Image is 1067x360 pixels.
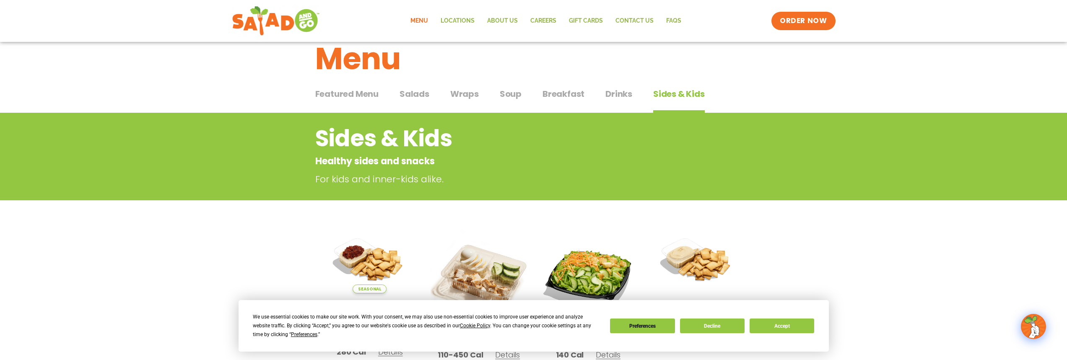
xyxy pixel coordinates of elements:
button: Accept [750,319,814,333]
a: About Us [481,11,524,31]
nav: Menu [404,11,688,31]
img: Product photo for Hummus & Pita Chips [649,229,746,293]
span: Soup [500,88,522,100]
span: ORDER NOW [780,16,827,26]
a: ORDER NOW [771,12,835,30]
a: Careers [524,11,563,31]
div: Cookie Consent Prompt [239,300,829,352]
span: Featured Menu [315,88,379,100]
span: Details [596,350,620,360]
a: Contact Us [609,11,660,31]
img: Product photo for Sundried Tomato Hummus & Pita Chips [322,229,418,293]
div: We use essential cookies to make our site work. With your consent, we may also use non-essential ... [253,313,600,339]
span: Preferences [291,332,317,337]
img: wpChatIcon [1022,315,1045,338]
img: new-SAG-logo-768×292 [232,4,320,38]
span: Cookie Policy [460,323,490,329]
h2: Sides & Kids [315,122,685,155]
h1: Menu [315,36,752,81]
span: Breakfast [543,88,584,100]
h2: Sundried Tomato Hummus & Pita Chips [322,300,418,344]
span: Seasonal [353,285,387,293]
p: Healthy sides and snacks [315,154,685,168]
span: Sides & Kids [653,88,705,100]
img: Product photo for Snack Pack [431,229,527,326]
a: Locations [434,11,481,31]
button: Preferences [610,319,675,333]
p: For kids and inner-kids alike. [315,172,688,186]
a: GIFT CARDS [563,11,609,31]
span: 280 Cal [337,346,366,357]
span: Drinks [605,88,632,100]
div: Tabbed content [315,85,752,113]
span: Wraps [450,88,479,100]
button: Decline [680,319,745,333]
span: Salads [400,88,429,100]
h2: Hummus & Pita Chips [649,300,746,329]
a: Menu [404,11,434,31]
span: Details [378,347,403,357]
span: Details [495,350,520,360]
img: Product photo for Kids’ Salad [540,229,637,326]
a: FAQs [660,11,688,31]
